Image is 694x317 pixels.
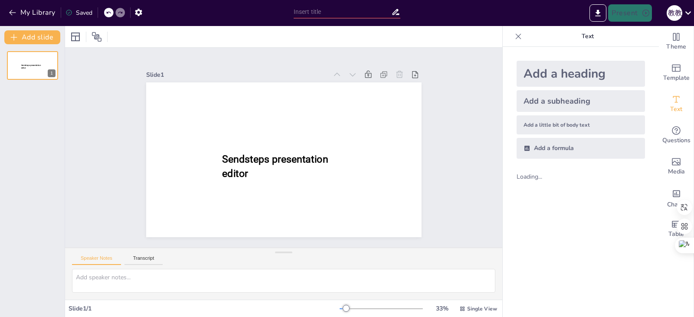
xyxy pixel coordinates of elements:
[659,213,694,245] div: Add a table
[667,200,685,209] span: Charts
[92,32,102,42] span: Position
[69,304,340,313] div: Slide 1 / 1
[517,115,645,134] div: Add a little bit of body text
[670,105,682,114] span: Text
[517,90,645,112] div: Add a subheading
[7,51,58,80] div: 1
[667,4,682,22] button: 教 教
[72,255,121,265] button: Speaker Notes
[222,154,328,179] span: Sendsteps presentation editor
[662,136,691,145] span: Questions
[517,138,645,159] div: Add a formula
[663,73,690,83] span: Template
[659,120,694,151] div: Get real-time input from your audience
[608,4,651,22] button: Present
[517,173,557,181] div: Loading...
[589,4,606,22] button: Export to PowerPoint
[666,42,686,52] span: Theme
[659,151,694,182] div: Add images, graphics, shapes or video
[21,64,41,69] span: Sendsteps presentation editor
[294,6,392,18] input: Insert title
[124,255,163,265] button: Transcript
[65,9,92,17] div: Saved
[517,61,645,87] div: Add a heading
[525,26,650,47] p: Text
[69,30,82,44] div: Layout
[48,69,56,77] div: 1
[667,5,682,21] div: 教 教
[7,6,59,20] button: My Library
[432,304,452,313] div: 33 %
[659,57,694,88] div: Add ready made slides
[659,182,694,213] div: Add charts and graphs
[668,229,684,239] span: Table
[4,30,60,44] button: Add slide
[659,26,694,57] div: Change the overall theme
[467,305,497,312] span: Single View
[659,88,694,120] div: Add text boxes
[668,167,685,176] span: Media
[146,71,328,79] div: Slide 1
